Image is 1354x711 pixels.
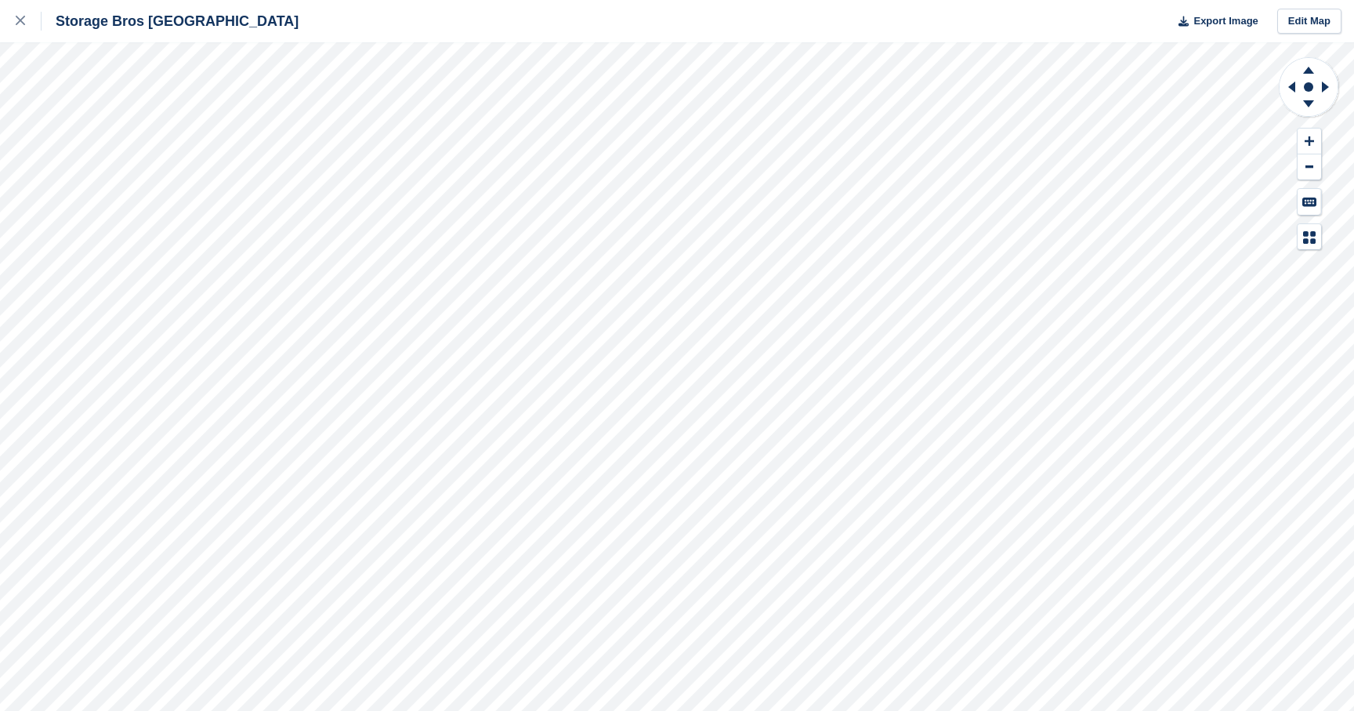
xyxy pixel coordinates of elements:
button: Map Legend [1298,224,1321,250]
span: Export Image [1193,13,1258,29]
div: Storage Bros [GEOGRAPHIC_DATA] [42,12,299,31]
button: Zoom In [1298,129,1321,154]
button: Zoom Out [1298,154,1321,180]
button: Keyboard Shortcuts [1298,189,1321,215]
a: Edit Map [1277,9,1341,34]
button: Export Image [1169,9,1258,34]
